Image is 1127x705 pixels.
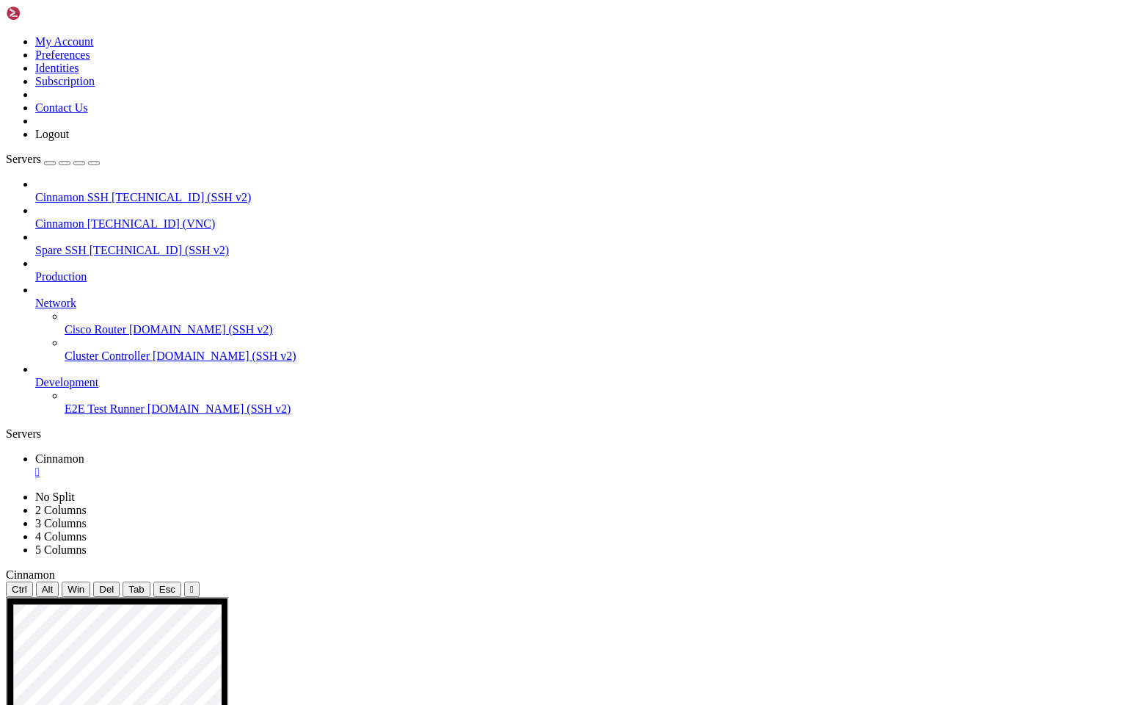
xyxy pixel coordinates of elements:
a: No Split [35,491,75,503]
a: Development [35,376,1121,389]
a: Cinnamon [35,452,1121,479]
span: Network [35,297,76,309]
a: Cinnamon SSH [TECHNICAL_ID] (SSH v2) [35,191,1121,204]
li: Development [35,363,1121,416]
img: Shellngn [6,6,90,21]
a: 2 Columns [35,504,87,516]
a: Production [35,270,1121,283]
span: [TECHNICAL_ID] (SSH v2) [112,191,251,203]
span: [DOMAIN_NAME] (SSH v2) [129,323,273,336]
li: Cisco Router [DOMAIN_NAME] (SSH v2) [65,310,1121,336]
li: Spare SSH [TECHNICAL_ID] (SSH v2) [35,231,1121,257]
li: Cinnamon [TECHNICAL_ID] (VNC) [35,204,1121,231]
span: Tab [128,584,145,595]
a: 5 Columns [35,543,87,556]
button: Win [62,582,90,597]
a: Spare SSH [TECHNICAL_ID] (SSH v2) [35,244,1121,257]
li: Network [35,283,1121,363]
span: Ctrl [12,584,27,595]
span: Esc [159,584,175,595]
a: Subscription [35,75,95,87]
a: Cisco Router [DOMAIN_NAME] (SSH v2) [65,323,1121,336]
a: Preferences [35,48,90,61]
a: Logout [35,128,69,140]
a: Cinnamon [TECHNICAL_ID] (VNC) [35,217,1121,231]
span: Cinnamon [35,452,84,465]
a:  [35,466,1121,479]
a: Servers [6,153,100,165]
span: Cinnamon [35,217,84,230]
span: Del [99,584,114,595]
span: Cinnamon SSH [35,191,109,203]
div: Servers [6,427,1121,441]
button: Ctrl [6,582,33,597]
span: Alt [42,584,54,595]
span: Cisco Router [65,323,126,336]
span: [DOMAIN_NAME] (SSH v2) [147,402,291,415]
span: E2E Test Runner [65,402,145,415]
span: Spare SSH [35,244,87,256]
span: Servers [6,153,41,165]
button:  [184,582,200,597]
span: Development [35,376,98,388]
span: Win [68,584,84,595]
span: [TECHNICAL_ID] (SSH v2) [90,244,229,256]
span: [TECHNICAL_ID] (VNC) [87,217,216,230]
li: Cinnamon SSH [TECHNICAL_ID] (SSH v2) [35,178,1121,204]
button: Alt [36,582,59,597]
li: Cluster Controller [DOMAIN_NAME] (SSH v2) [65,336,1121,363]
div:  [190,584,194,595]
a: 4 Columns [35,530,87,543]
a: 3 Columns [35,517,87,529]
a: Network [35,297,1121,310]
a: Identities [35,62,79,74]
li: E2E Test Runner [DOMAIN_NAME] (SSH v2) [65,389,1121,416]
button: Esc [153,582,181,597]
button: Del [93,582,120,597]
span: Cinnamon [6,568,55,581]
span: Production [35,270,87,283]
li: Production [35,257,1121,283]
span: [DOMAIN_NAME] (SSH v2) [153,350,296,362]
button: Tab [123,582,150,597]
a: E2E Test Runner [DOMAIN_NAME] (SSH v2) [65,402,1121,416]
a: Cluster Controller [DOMAIN_NAME] (SSH v2) [65,350,1121,363]
a: Contact Us [35,101,88,114]
span: Cluster Controller [65,350,150,362]
a: My Account [35,35,94,48]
